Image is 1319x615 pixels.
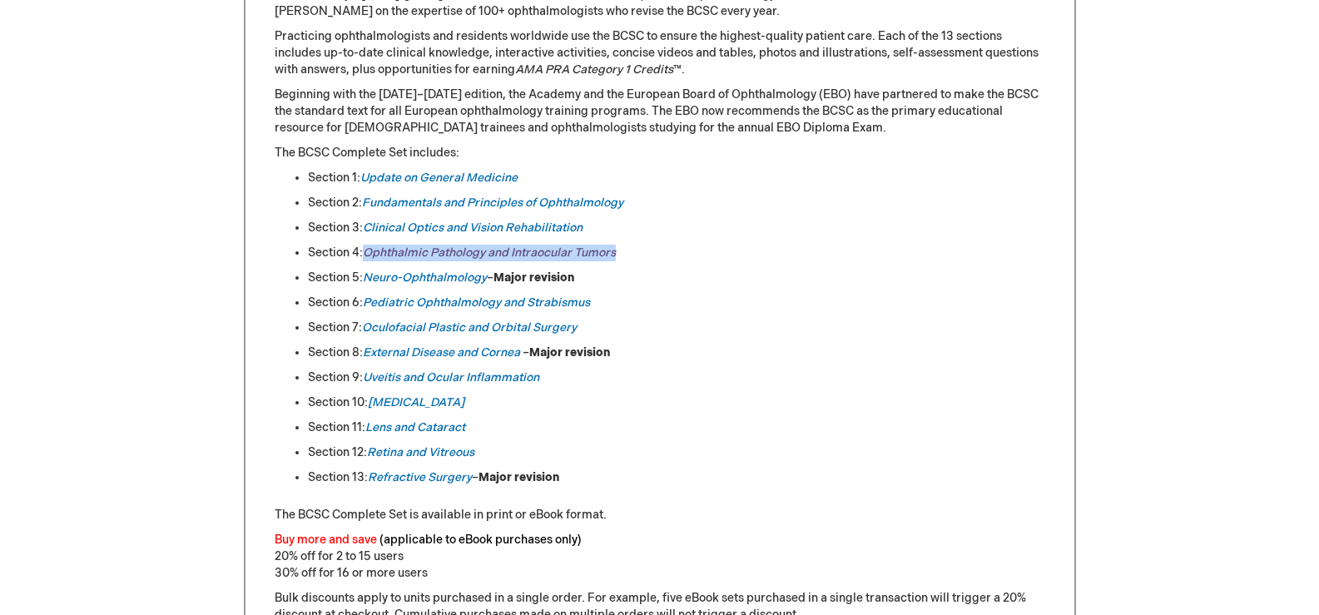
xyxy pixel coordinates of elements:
p: Beginning with the [DATE]–[DATE] edition, the Academy and the European Board of Ophthalmology (EB... [275,87,1045,136]
a: Clinical Optics and Vision Rehabilitation [363,221,583,235]
li: Section 11: [308,419,1045,436]
a: [MEDICAL_DATA] [368,395,464,409]
li: Section 10: [308,394,1045,411]
a: Lens and Cataract [365,420,465,434]
li: Section 4: [308,245,1045,261]
strong: Major revision [479,470,559,484]
a: Retina and Vitreous [367,445,474,459]
p: The BCSC Complete Set is available in print or eBook format. [275,507,1045,523]
li: Section 7: [308,320,1045,336]
p: 20% off for 2 to 15 users 30% off for 16 or more users [275,532,1045,582]
li: Section 8: – [308,345,1045,361]
a: Ophthalmic Pathology and Intraocular Tumors [363,246,616,260]
li: Section 13: – [308,469,1045,486]
a: External Disease and Cornea [363,345,520,360]
li: Section 1: [308,170,1045,186]
li: Section 9: [308,369,1045,386]
li: Section 3: [308,220,1045,236]
a: Uveitis and Ocular Inflammation [363,370,539,384]
li: Section 6: [308,295,1045,311]
li: Section 2: [308,195,1045,211]
em: AMA PRA Category 1 Credits [515,62,673,77]
strong: Major revision [529,345,610,360]
a: Pediatric Ophthalmology and Strabismus [363,295,590,310]
font: Buy more and save [275,533,377,547]
a: Oculofacial Plastic and Orbital Surgery [362,320,577,335]
p: The BCSC Complete Set includes: [275,145,1045,161]
li: Section 12: [308,444,1045,461]
a: Neuro-Ophthalmology [363,270,487,285]
font: (applicable to eBook purchases only) [379,533,582,547]
a: Refractive Surgery [368,470,472,484]
li: Section 5: – [308,270,1045,286]
p: Practicing ophthalmologists and residents worldwide use the BCSC to ensure the highest-quality pa... [275,28,1045,78]
a: Fundamentals and Principles of Ophthalmology [362,196,623,210]
a: Update on General Medicine [360,171,518,185]
strong: Major revision [493,270,574,285]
